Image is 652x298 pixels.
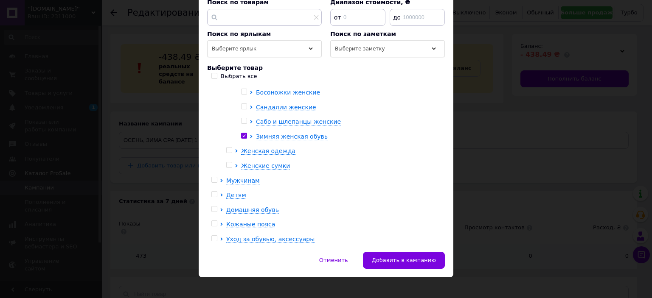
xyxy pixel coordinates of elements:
[241,148,295,154] span: Женская одежда
[391,13,401,22] span: до
[207,64,263,71] span: Выберите товар
[330,31,396,37] span: Поиск по заметкам
[226,221,275,228] span: Кожаные пояса
[226,177,260,184] span: Мужчинам
[310,252,357,269] button: Отменить
[221,72,257,80] div: Выбрать все
[241,162,290,169] span: Женские сумки
[256,89,320,96] span: Босоножки женские
[226,236,315,242] span: Уход за обувью, аксессуары
[256,104,316,111] span: Сандалии женские
[226,206,279,213] span: Домашняя обувь
[372,257,436,263] span: Добавить в кампанию
[335,46,385,52] span: Выберите заметку
[256,118,341,125] span: Сабо и шлепанцы женские
[363,252,445,269] button: Добавить в кампанию
[212,46,256,52] span: Выберите ярлык
[331,13,342,22] span: от
[319,257,348,263] span: Отменить
[226,192,246,198] span: Детям
[207,31,271,37] span: Поиск по ярлыкам
[256,133,328,140] span: Зимняя женская обувь
[390,9,445,26] input: 1000000
[330,9,385,26] input: 0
